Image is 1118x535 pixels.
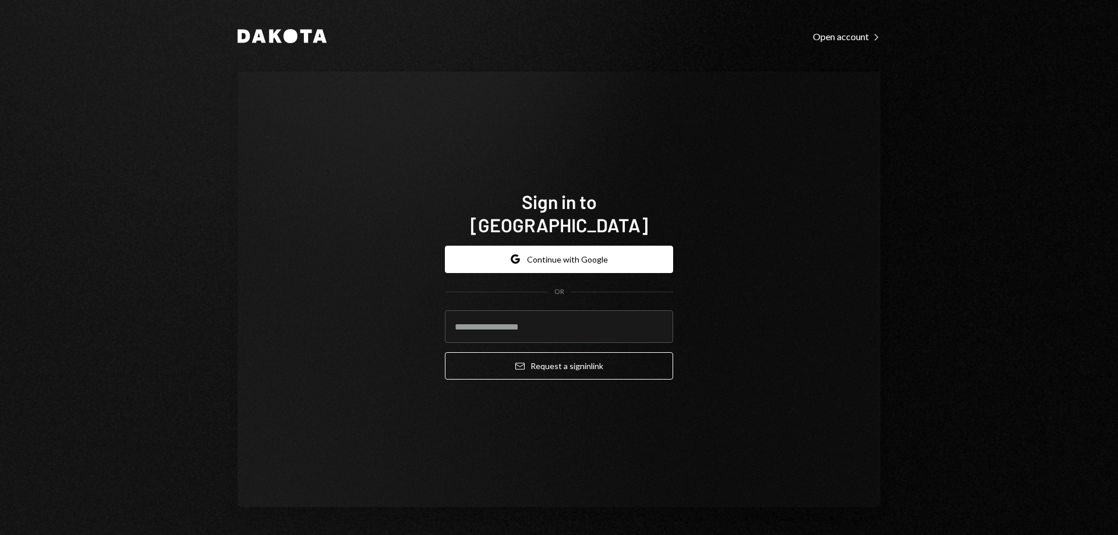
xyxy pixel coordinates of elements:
[445,246,673,273] button: Continue with Google
[554,287,564,297] div: OR
[445,352,673,380] button: Request a signinlink
[813,31,880,42] div: Open account
[445,190,673,236] h1: Sign in to [GEOGRAPHIC_DATA]
[813,30,880,42] a: Open account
